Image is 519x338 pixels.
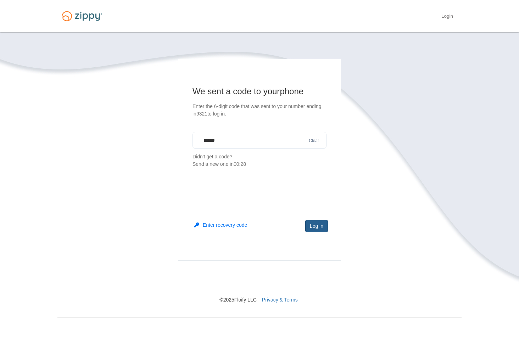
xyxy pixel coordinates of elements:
[305,220,328,232] button: Log in
[441,13,453,21] a: Login
[192,160,327,168] div: Send a new one in 00:28
[307,137,321,144] button: Clear
[192,153,327,168] p: Didn't get a code?
[192,103,327,118] p: Enter the 6-digit code that was sent to your number ending in 9321 to log in.
[194,221,247,229] button: Enter recovery code
[262,297,298,303] a: Privacy & Terms
[57,261,462,303] nav: © 2025 Floify LLC
[192,86,327,97] h1: We sent a code to your phone
[57,8,106,24] img: Logo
